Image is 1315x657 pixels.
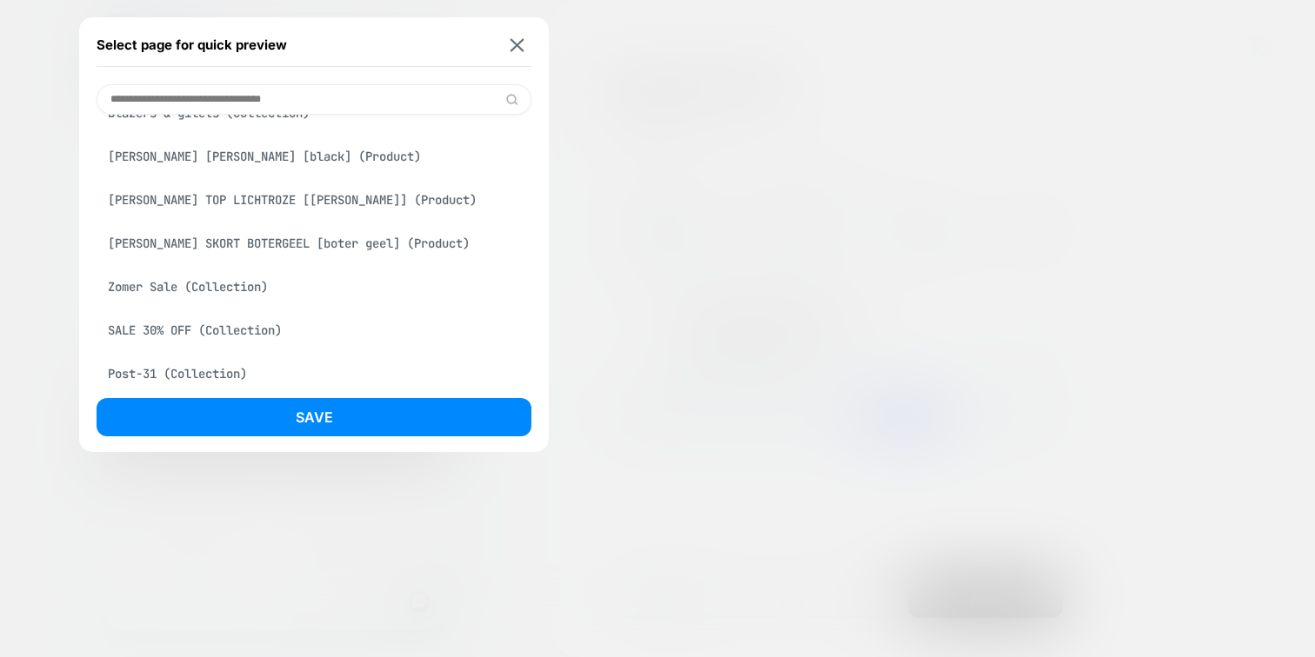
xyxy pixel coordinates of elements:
[97,36,287,53] span: Select page for quick preview
[97,183,531,216] div: [PERSON_NAME] TOP LICHTROZE [[PERSON_NAME]] (Product)
[97,270,531,303] div: Zomer Sale (Collection)
[97,314,531,347] div: SALE 30% OFF (Collection)
[505,93,518,106] img: edit
[97,357,531,390] div: Post-31 (Collection)
[97,398,531,436] button: Save
[97,227,531,260] div: [PERSON_NAME] SKORT BOTERGEEL [boter geel] (Product)
[97,140,531,173] div: [PERSON_NAME] [PERSON_NAME] [black] (Product)
[511,38,524,51] img: close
